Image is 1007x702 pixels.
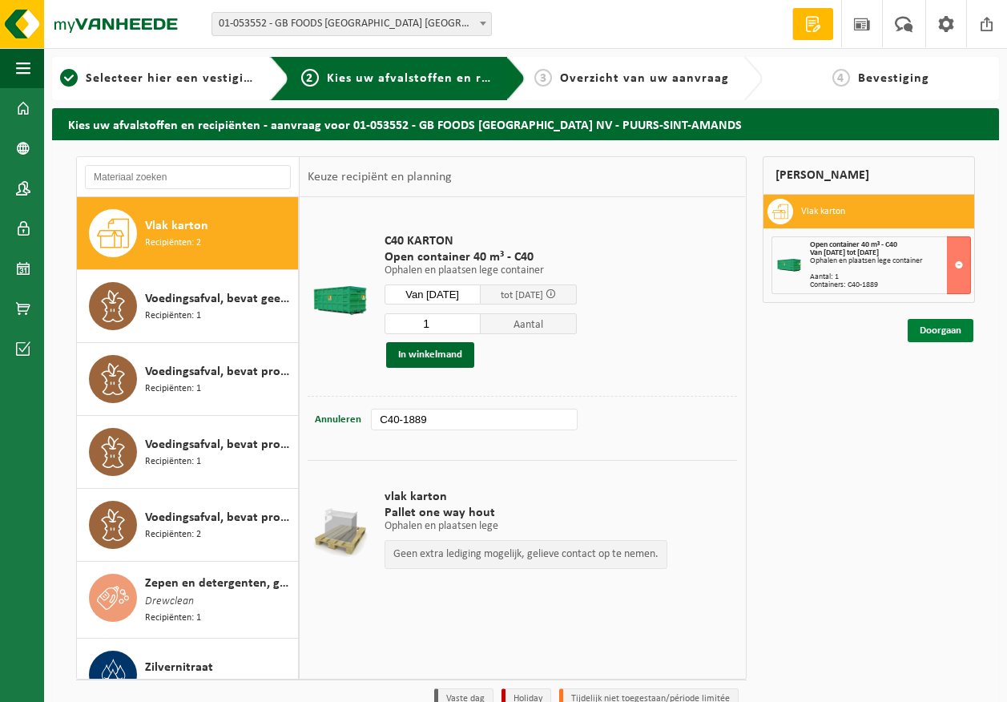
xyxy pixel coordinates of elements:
[315,414,361,425] span: Annuleren
[385,265,577,276] p: Ophalen en plaatsen lege container
[77,489,299,562] button: Voedingsafval, bevat producten van dierlijke oorsprong, onverpakt, categorie 3 Recipiënten: 2
[77,343,299,416] button: Voedingsafval, bevat producten van dierlijke oorsprong, gemengde verpakking (exclusief glas), cat...
[145,435,294,454] span: Voedingsafval, bevat producten van dierlijke oorsprong, glazen verpakking, categorie 3
[145,309,201,324] span: Recipiënten: 1
[810,281,971,289] div: Containers: C40-1889
[327,72,547,85] span: Kies uw afvalstoffen en recipiënten
[810,240,897,249] span: Open container 40 m³ - C40
[145,611,201,626] span: Recipiënten: 1
[313,409,363,431] button: Annuleren
[300,157,460,197] div: Keuze recipiënt en planning
[371,409,578,430] input: bv. C10-005
[385,489,667,505] span: vlak karton
[908,319,973,342] a: Doorgaan
[212,13,491,35] span: 01-053552 - GB FOODS BELGIUM NV - PUURS-SINT-AMANDS
[501,290,543,301] span: tot [DATE]
[810,257,971,265] div: Ophalen en plaatsen lege container
[534,69,552,87] span: 3
[810,273,971,281] div: Aantal: 1
[145,574,294,593] span: Zepen en detergenten, gevaarlijk in kleinverpakking
[145,289,294,309] span: Voedingsafval, bevat geen producten van dierlijke oorsprong, gemengde verpakking (exclusief glas)
[385,505,667,521] span: Pallet one way hout
[858,72,929,85] span: Bevestiging
[385,233,577,249] span: C40 KARTON
[60,69,78,87] span: 1
[145,508,294,527] span: Voedingsafval, bevat producten van dierlijke oorsprong, onverpakt, categorie 3
[801,199,845,224] h3: Vlak karton
[86,72,259,85] span: Selecteer hier een vestiging
[145,593,194,611] span: Drewclean
[393,549,659,560] p: Geen extra lediging mogelijk, gelieve contact op te nemen.
[77,197,299,270] button: Vlak karton Recipiënten: 2
[386,342,474,368] button: In winkelmand
[77,562,299,639] button: Zepen en detergenten, gevaarlijk in kleinverpakking Drewclean Recipiënten: 1
[385,521,667,532] p: Ophalen en plaatsen lege
[77,416,299,489] button: Voedingsafval, bevat producten van dierlijke oorsprong, glazen verpakking, categorie 3 Recipiënte...
[560,72,729,85] span: Overzicht van uw aanvraag
[77,270,299,343] button: Voedingsafval, bevat geen producten van dierlijke oorsprong, gemengde verpakking (exclusief glas)...
[85,165,291,189] input: Materiaal zoeken
[145,236,201,251] span: Recipiënten: 2
[145,677,201,692] span: Recipiënten: 1
[385,249,577,265] span: Open container 40 m³ - C40
[301,69,319,87] span: 2
[763,156,976,195] div: [PERSON_NAME]
[385,284,481,305] input: Selecteer datum
[145,381,201,397] span: Recipiënten: 1
[481,313,577,334] span: Aantal
[145,362,294,381] span: Voedingsafval, bevat producten van dierlijke oorsprong, gemengde verpakking (exclusief glas), cat...
[810,248,879,257] strong: Van [DATE] tot [DATE]
[211,12,492,36] span: 01-053552 - GB FOODS BELGIUM NV - PUURS-SINT-AMANDS
[145,527,201,543] span: Recipiënten: 2
[832,69,850,87] span: 4
[145,658,213,677] span: Zilvernitraat
[52,108,999,139] h2: Kies uw afvalstoffen en recipiënten - aanvraag voor 01-053552 - GB FOODS [GEOGRAPHIC_DATA] NV - P...
[145,216,208,236] span: Vlak karton
[145,454,201,470] span: Recipiënten: 1
[60,69,257,88] a: 1Selecteer hier een vestiging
